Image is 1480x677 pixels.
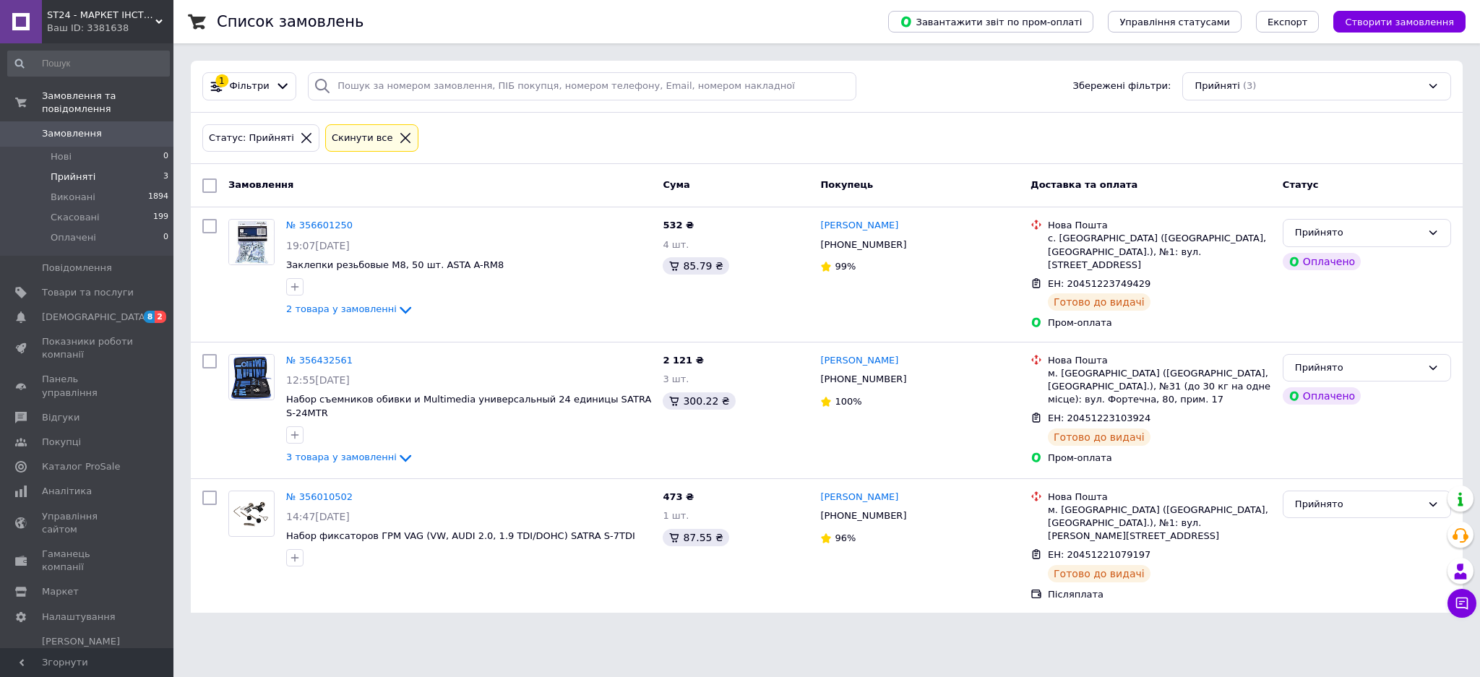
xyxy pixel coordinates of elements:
span: Експорт [1268,17,1308,27]
span: 99% [835,261,856,272]
span: Панель управління [42,373,134,399]
span: [PERSON_NAME] та рахунки [42,635,134,675]
div: м. [GEOGRAPHIC_DATA] ([GEOGRAPHIC_DATA], [GEOGRAPHIC_DATA].), №1: вул. [PERSON_NAME][STREET_ADDRESS] [1048,504,1271,543]
a: № 356432561 [286,355,353,366]
span: Гаманець компанії [42,548,134,574]
span: Покупці [42,436,81,449]
div: Пром-оплата [1048,316,1271,329]
div: м. [GEOGRAPHIC_DATA] ([GEOGRAPHIC_DATA], [GEOGRAPHIC_DATA].), №31 (до 30 кг на одне місце): вул. ... [1048,367,1271,407]
div: 87.55 ₴ [663,529,728,546]
span: Управління статусами [1119,17,1230,27]
span: 3 шт. [663,374,689,384]
div: с. [GEOGRAPHIC_DATA] ([GEOGRAPHIC_DATA], [GEOGRAPHIC_DATA].), №1: вул. [STREET_ADDRESS] [1048,232,1271,272]
a: Фото товару [228,354,275,400]
span: 2 [155,311,166,323]
a: Фото товару [228,491,275,537]
a: № 356601250 [286,220,353,230]
a: [PERSON_NAME] [820,219,898,233]
span: Прийняті [51,171,95,184]
span: Управління сайтом [42,510,134,536]
div: Оплачено [1283,387,1361,405]
div: Нова Пошта [1048,219,1271,232]
div: Нова Пошта [1048,491,1271,504]
div: Готово до видачі [1048,428,1150,446]
span: 3 товара у замовленні [286,452,397,462]
span: 2 товара у замовленні [286,303,397,314]
div: Оплачено [1283,253,1361,270]
div: Прийнято [1295,225,1421,241]
span: Показники роботи компанії [42,335,134,361]
div: [PHONE_NUMBER] [817,370,909,389]
span: (3) [1243,80,1256,91]
span: 100% [835,396,861,407]
div: [PHONE_NUMBER] [817,506,909,525]
a: Набор съемников обивки и Multimedia универсальный 24 единицы SATRA S-24MTR [286,394,651,418]
span: Замовлення [228,179,293,190]
span: 1894 [148,191,168,204]
span: Виконані [51,191,95,204]
span: Замовлення [42,127,102,140]
a: Заклепки резьбовые М8, 50 шт. ASTA A-RM8 [286,259,504,270]
span: 199 [153,211,168,224]
span: Створити замовлення [1345,17,1454,27]
span: Каталог ProSale [42,460,120,473]
span: [DEMOGRAPHIC_DATA] [42,311,149,324]
div: Cкинути все [329,131,396,146]
a: 3 товара у замовленні [286,452,414,462]
span: Повідомлення [42,262,112,275]
span: Налаштування [42,611,116,624]
input: Пошук [7,51,170,77]
span: Покупець [820,179,873,190]
div: Прийнято [1295,361,1421,376]
span: 532 ₴ [663,220,694,230]
span: ЕН: 20451223749429 [1048,278,1150,289]
div: Пром-оплата [1048,452,1271,465]
a: Набор фиксаторов ГРМ VAG (VW, AUDI 2.0, 1.9 TDI/DOHC) SATRA S-7TDI [286,530,635,541]
span: Маркет [42,585,79,598]
span: Фільтри [230,79,270,93]
span: Нові [51,150,72,163]
span: 14:47[DATE] [286,511,350,522]
span: 12:55[DATE] [286,374,350,386]
span: Cума [663,179,689,190]
span: 0 [163,150,168,163]
div: Статус: Прийняті [206,131,297,146]
h1: Список замовлень [217,13,363,30]
div: Готово до видачі [1048,293,1150,311]
div: Нова Пошта [1048,354,1271,367]
a: Створити замовлення [1319,16,1466,27]
div: 85.79 ₴ [663,257,728,275]
span: Замовлення та повідомлення [42,90,173,116]
div: Прийнято [1295,497,1421,512]
span: Прийняті [1195,79,1239,93]
a: [PERSON_NAME] [820,354,898,368]
span: Завантажити звіт по пром-оплаті [900,15,1082,28]
span: 3 [163,171,168,184]
img: Фото товару [229,498,274,530]
img: Фото товару [230,355,274,400]
span: Оплачені [51,231,96,244]
span: ЕН: 20451221079197 [1048,549,1150,560]
span: 473 ₴ [663,491,694,502]
input: Пошук за номером замовлення, ПІБ покупця, номером телефону, Email, номером накладної [308,72,856,100]
img: Фото товару [229,220,274,264]
span: 8 [144,311,155,323]
div: 300.22 ₴ [663,392,735,410]
div: 1 [215,74,228,87]
span: Відгуки [42,411,79,424]
span: Товари та послуги [42,286,134,299]
span: Доставка та оплата [1031,179,1137,190]
button: Завантажити звіт по пром-оплаті [888,11,1093,33]
span: Статус [1283,179,1319,190]
span: Збережені фільтри: [1073,79,1171,93]
button: Експорт [1256,11,1320,33]
button: Управління статусами [1108,11,1242,33]
span: 4 шт. [663,239,689,250]
span: 19:07[DATE] [286,240,350,251]
span: Аналітика [42,485,92,498]
div: Післяплата [1048,588,1271,601]
a: [PERSON_NAME] [820,491,898,504]
span: Скасовані [51,211,100,224]
button: Створити замовлення [1333,11,1466,33]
